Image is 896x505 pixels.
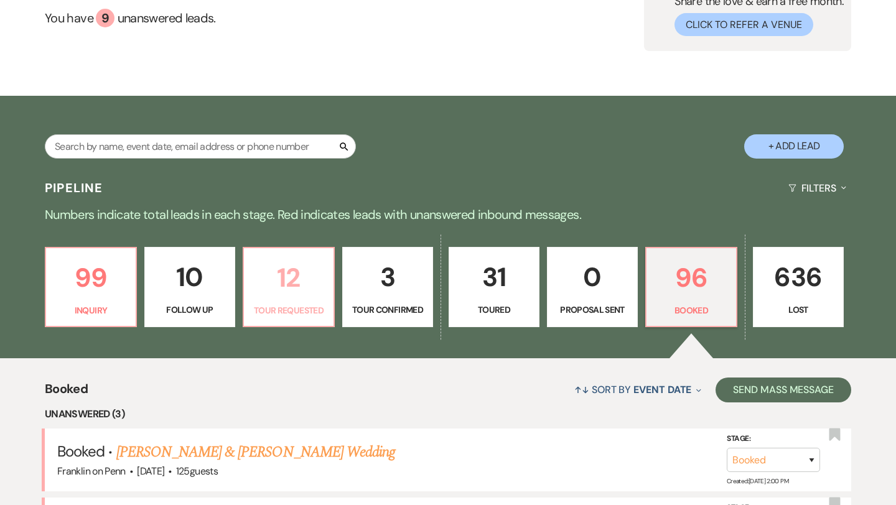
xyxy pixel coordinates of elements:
[744,134,844,159] button: + Add Lead
[654,303,729,317] p: Booked
[57,465,126,478] span: Franklin on Penn
[654,257,729,299] p: 96
[727,477,788,485] span: Created: [DATE] 2:00 PM
[761,303,836,317] p: Lost
[57,442,105,461] span: Booked
[547,247,638,328] a: 0Proposal Sent
[716,378,851,402] button: Send Mass Message
[45,134,356,159] input: Search by name, event date, email address or phone number
[457,256,531,298] p: 31
[45,379,88,406] span: Booked
[137,465,164,478] span: [DATE]
[54,303,128,317] p: Inquiry
[45,179,103,197] h3: Pipeline
[783,172,851,205] button: Filters
[45,406,851,422] li: Unanswered (3)
[45,9,497,27] a: You have 9 unanswered leads.
[645,247,737,328] a: 96Booked
[342,247,433,328] a: 3Tour Confirmed
[674,13,813,36] button: Click to Refer a Venue
[761,256,836,298] p: 636
[54,257,128,299] p: 99
[555,303,630,317] p: Proposal Sent
[350,256,425,298] p: 3
[152,256,227,298] p: 10
[449,247,539,328] a: 31Toured
[152,303,227,317] p: Follow Up
[144,247,235,328] a: 10Follow Up
[753,247,844,328] a: 636Lost
[251,257,326,299] p: 12
[243,247,335,328] a: 12Tour Requested
[457,303,531,317] p: Toured
[569,373,706,406] button: Sort By Event Date
[96,9,114,27] div: 9
[574,383,589,396] span: ↑↓
[727,432,820,446] label: Stage:
[633,383,691,396] span: Event Date
[555,256,630,298] p: 0
[116,441,395,463] a: [PERSON_NAME] & [PERSON_NAME] Wedding
[45,247,137,328] a: 99Inquiry
[176,465,218,478] span: 125 guests
[350,303,425,317] p: Tour Confirmed
[251,303,326,317] p: Tour Requested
